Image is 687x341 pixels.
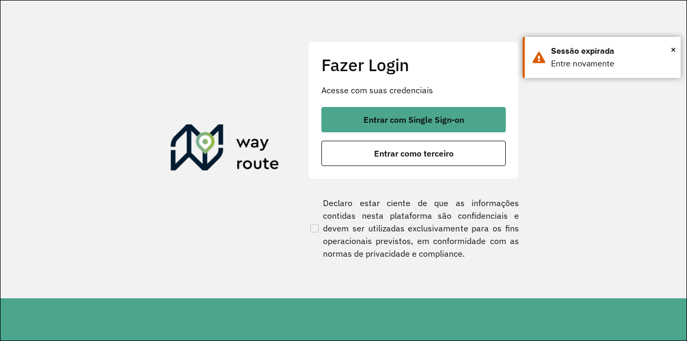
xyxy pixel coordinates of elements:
[374,149,454,158] span: Entrar como terceiro
[171,124,279,175] img: Roteirizador AmbevTech
[321,107,506,132] button: button
[321,141,506,166] button: button
[321,84,506,96] p: Acesse com suas credenciais
[551,45,673,57] div: Sessão expirada
[364,115,464,124] span: Entrar com Single Sign-on
[321,55,506,75] h2: Fazer Login
[308,197,519,260] label: Declaro estar ciente de que as informações contidas nesta plataforma são confidenciais e devem se...
[671,42,676,57] button: Close
[551,57,673,70] div: Entre novamente
[671,42,676,57] span: ×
